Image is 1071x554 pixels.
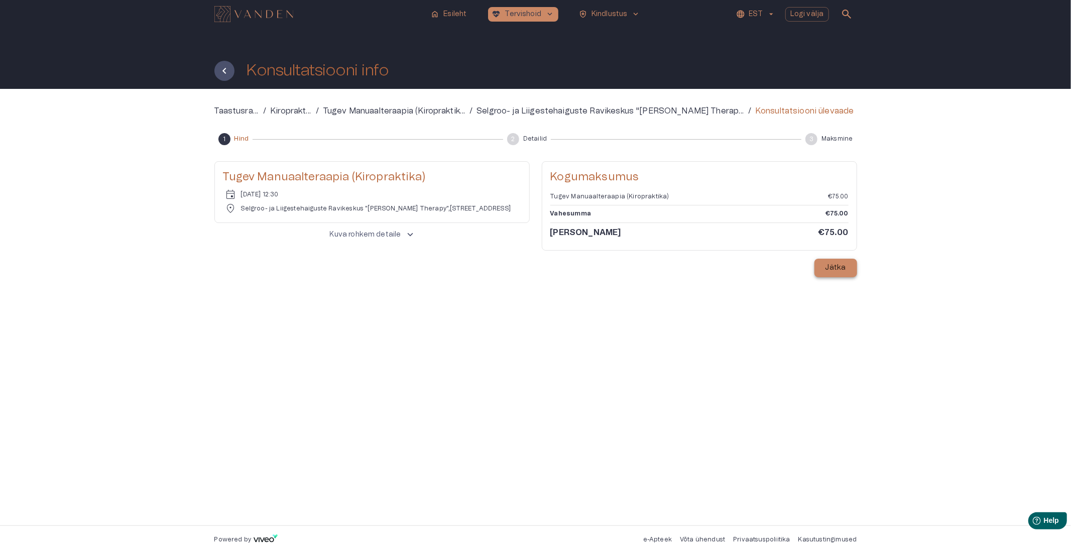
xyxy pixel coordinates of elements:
[809,136,813,142] text: 3
[574,7,645,22] button: health_and_safetyKindlustuskeyboard_arrow_down
[511,136,515,142] text: 2
[821,135,853,143] span: Maksmine
[735,7,777,22] button: EST
[241,190,279,199] p: [DATE] 12:30
[247,62,389,79] h1: Konsultatsiooni info
[430,10,439,19] span: home
[225,202,237,214] span: location_on
[837,4,857,24] button: open search modal
[550,209,591,218] p: Vahesumma
[225,188,237,200] span: event
[214,535,252,544] p: Powered by
[477,105,744,117] a: Selgroo- ja Liigestehaiguste Ravikeskus "Goltsman Therapy"
[330,230,401,240] p: Kuva rohkem detaile
[477,105,744,117] p: Selgroo- ja Liigestehaiguste Ravikeskus "[PERSON_NAME] Therapy"
[426,7,471,22] button: homeEsileht
[323,105,465,117] a: Tugev Manuaalteraapia (Kiropraktika)
[825,263,846,273] p: Jätka
[223,170,521,184] h5: Tugev Manuaalteraapia (Kiropraktika)
[405,229,416,240] span: keyboard_arrow_up
[270,105,312,117] a: Kiropraktik
[214,7,423,21] a: Navigate to homepage
[241,204,511,213] p: Selgroo- ja Liigestehaiguste Ravikeskus "[PERSON_NAME] Therapy" , [STREET_ADDRESS]
[523,135,547,143] span: Detailid
[993,508,1071,536] iframe: Help widget launcher
[828,192,848,201] p: €75.00
[214,6,293,22] img: Vanden logo
[680,535,725,544] p: Võta ühendust
[818,227,849,238] h6: €75.00
[214,225,530,244] button: Kuva rohkem detailekeyboard_arrow_up
[591,9,628,20] p: Kindlustus
[578,10,587,19] span: health_and_safety
[234,135,249,143] span: Hind
[632,10,641,19] span: keyboard_arrow_down
[214,61,234,81] button: Tagasi
[550,227,621,238] h6: [PERSON_NAME]
[748,105,751,117] p: /
[841,8,853,20] span: search
[550,170,849,184] h5: Kogumaksumus
[550,192,669,201] p: Tugev Manuaalteraapia (Kiropraktika)
[443,9,466,20] p: Esileht
[814,259,857,277] button: Jätka
[505,9,542,20] p: Tervishoid
[798,536,857,542] a: Kasutustingimused
[749,9,763,20] p: EST
[263,105,266,117] p: /
[825,209,848,218] p: €75.00
[214,105,260,117] a: Taastusravi
[643,536,672,542] a: e-Apteek
[469,105,472,117] p: /
[492,10,501,19] span: ecg_heart
[733,536,790,542] a: Privaatsuspoliitika
[316,105,319,117] p: /
[488,7,559,22] button: ecg_heartTervishoidkeyboard_arrow_down
[790,9,824,20] p: Logi välja
[755,105,854,117] p: Konsultatsiooni ülevaade
[785,7,829,22] button: Logi välja
[223,136,225,142] text: 1
[545,10,554,19] span: keyboard_arrow_down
